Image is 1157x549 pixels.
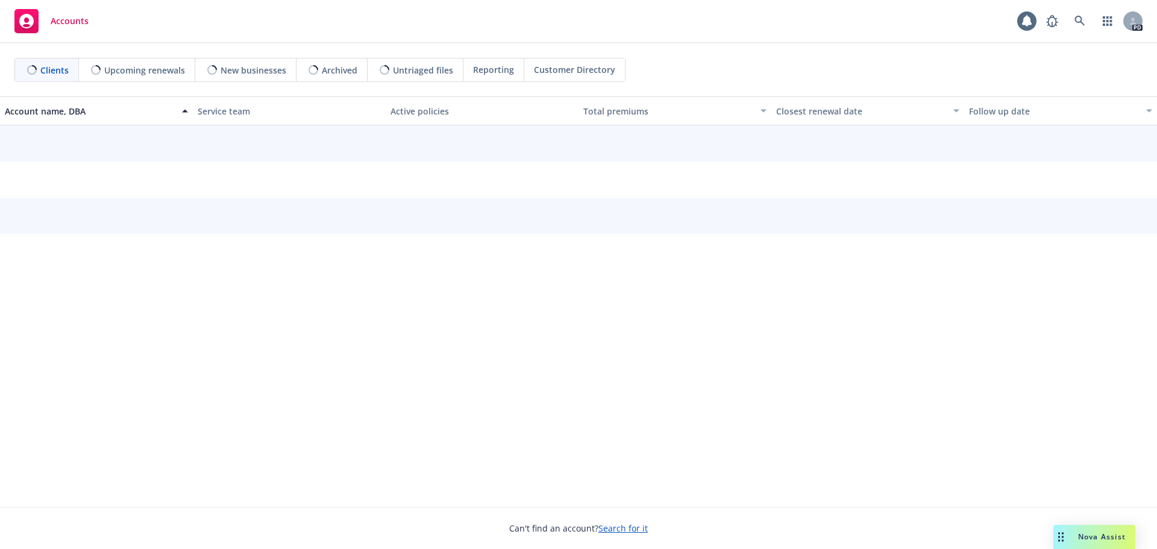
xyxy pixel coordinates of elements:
[198,105,381,118] div: Service team
[534,63,615,76] span: Customer Directory
[221,64,286,77] span: New businesses
[509,522,648,535] span: Can't find an account?
[1053,525,1068,549] div: Drag to move
[393,64,453,77] span: Untriaged files
[51,16,89,26] span: Accounts
[1068,9,1092,33] a: Search
[1053,525,1135,549] button: Nova Assist
[1040,9,1064,33] a: Report a Bug
[578,96,771,125] button: Total premiums
[10,4,93,38] a: Accounts
[193,96,386,125] button: Service team
[771,96,964,125] button: Closest renewal date
[1078,532,1126,542] span: Nova Assist
[1096,9,1120,33] a: Switch app
[322,64,357,77] span: Archived
[473,63,514,76] span: Reporting
[5,105,175,118] div: Account name, DBA
[390,105,574,118] div: Active policies
[776,105,946,118] div: Closest renewal date
[969,105,1139,118] div: Follow up date
[104,64,185,77] span: Upcoming renewals
[598,522,648,534] a: Search for it
[40,64,69,77] span: Clients
[386,96,578,125] button: Active policies
[964,96,1157,125] button: Follow up date
[583,105,753,118] div: Total premiums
